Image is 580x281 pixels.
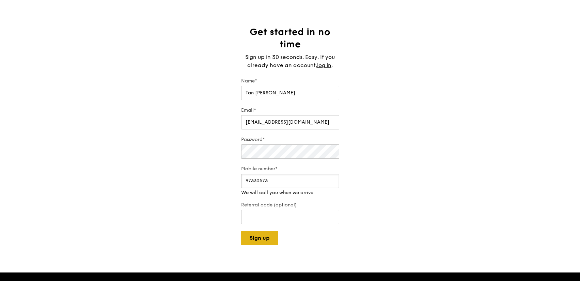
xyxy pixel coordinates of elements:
label: Mobile number* [241,166,339,172]
span: Sign up in 30 seconds. Easy. If you already have an account, [245,54,335,68]
h1: Get started in no time [241,26,339,50]
div: We will call you when we arrive [241,189,339,196]
a: log in [317,61,331,69]
label: Email* [241,107,339,114]
label: Password* [241,136,339,143]
label: Name* [241,78,339,84]
label: Referral code (optional) [241,202,339,208]
button: Sign up [241,231,278,245]
span: . [331,62,333,68]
